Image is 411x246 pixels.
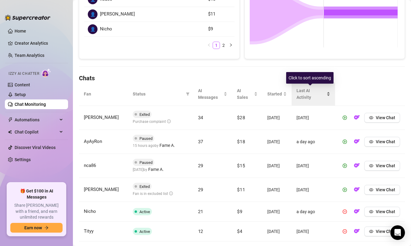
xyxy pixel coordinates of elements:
span: View Chat [376,115,395,120]
span: eye [369,116,373,120]
span: Fame A. [159,142,175,149]
span: View Chat [376,139,395,144]
img: AI Chatter [42,68,51,77]
span: Purchase complaint [133,120,171,124]
span: pause-circle [343,210,347,214]
article: $9 [208,26,231,33]
span: Exited [139,112,150,117]
span: Started [267,91,282,97]
button: right [227,42,235,49]
span: Earn now [24,225,42,230]
span: Nicho [84,209,96,214]
span: $18 [237,138,245,144]
span: eye [369,229,373,234]
button: OF [352,161,362,171]
a: OF [352,116,362,121]
img: OF [354,162,360,168]
span: arrow-right [44,226,49,230]
a: OF [352,210,362,215]
button: View Chat [364,113,400,123]
a: Home [15,29,26,33]
span: eye [369,164,373,168]
img: Chat Copilot [8,130,12,134]
span: info-circle [169,192,173,195]
span: $28 [237,114,245,120]
span: Chat Copilot [15,127,58,137]
span: Paused [139,136,152,141]
span: View Chat [376,229,395,234]
a: Discover Viral Videos [15,145,56,150]
img: logo-BBDzfeDw.svg [5,15,50,21]
span: $9 [237,208,242,214]
a: OF [352,189,362,193]
img: OF [354,208,360,214]
span: $15 [237,162,245,168]
span: 37 [198,138,203,144]
span: play-circle [343,140,347,144]
span: Status [133,91,183,97]
span: Fan is in excluded list [133,192,173,196]
td: [DATE] [292,222,335,241]
button: left [205,42,213,49]
a: Setup [15,92,26,97]
span: nca86 [84,163,96,168]
article: $11 [208,11,231,18]
span: [PERSON_NAME] [84,115,119,120]
span: Exited [139,184,150,189]
span: View Chat [376,187,395,192]
td: a day ago [292,202,335,222]
span: Fame A. [148,166,164,173]
a: OF [352,165,362,169]
button: View Chat [364,137,400,147]
td: [DATE] [262,202,292,222]
a: Creator Analytics [15,38,63,48]
img: OF [354,186,360,192]
th: Started [262,82,292,106]
span: 15 hours ago by [133,144,175,148]
td: [DATE] [292,178,335,202]
button: Earn nowarrow-right [10,223,63,233]
span: play-circle [343,116,347,120]
button: OF [352,207,362,217]
div: Click to sort ascending [286,72,334,84]
span: info-circle [167,120,171,123]
li: 1 [213,42,220,49]
span: Nicho [100,26,112,33]
span: [DATE] by [133,168,164,172]
a: OF [352,230,362,235]
span: AyAyRon [84,139,102,144]
button: OF [352,137,362,147]
td: [DATE] [292,106,335,130]
img: OF [354,228,360,234]
span: AI Sales [237,87,253,101]
a: OF [352,140,362,145]
a: Chat Monitoring [15,102,46,107]
th: Fan [79,82,128,106]
span: View Chat [376,209,395,214]
td: [DATE] [292,154,335,178]
span: eye [369,140,373,144]
span: 21 [198,208,203,214]
span: [PERSON_NAME] [100,11,135,18]
span: pause-circle [343,229,347,234]
span: 34 [198,114,203,120]
span: thunderbolt [8,117,13,122]
span: 29 [198,162,203,168]
td: [DATE] [262,222,292,241]
td: [DATE] [262,106,292,130]
div: 👤 [88,24,98,34]
li: Next Page [227,42,235,49]
a: 2 [220,42,227,49]
span: left [207,43,211,47]
button: OF [352,185,362,195]
th: AI Sales [232,82,262,106]
td: [DATE] [262,178,292,202]
th: Last AI Activity [292,82,335,106]
span: $4 [237,228,242,234]
span: Last AI Activity [296,87,325,101]
a: Team Analytics [15,53,44,58]
button: View Chat [364,161,400,171]
span: Tityy [84,228,94,234]
div: Open Intercom Messenger [390,225,405,240]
